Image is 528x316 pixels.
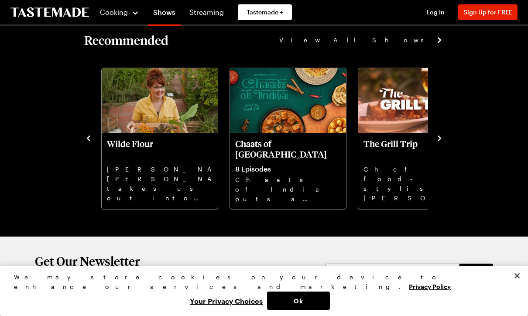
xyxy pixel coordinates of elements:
[363,138,469,159] p: The Grill Trip
[409,282,451,290] a: More information about your privacy, opens in a new tab
[84,133,93,143] button: navigate to previous item
[148,2,181,26] a: Shows
[279,35,433,45] span: View All Shows
[102,68,218,134] img: Wilde Flour
[357,65,485,210] div: 6 / 10
[357,68,473,210] a: The Grill TripThe Grill TripChef and food-stylist [PERSON_NAME] takes you on a road trip to gorge...
[235,165,341,173] p: 8 Episodes
[35,254,275,268] h2: Get Our Newsletter
[84,32,168,48] h2: Recommended
[14,272,507,292] div: We may store cookies on your device to enhance our services and marketing.
[229,68,345,210] a: Chaats of IndiaChaats of [GEOGRAPHIC_DATA]8 EpisodesChaats of India puts a spotlight on tradition...
[107,138,213,159] p: Wilde Flour
[363,165,469,203] p: Chef and food-stylist [PERSON_NAME] takes you on a road trip to gorgeous locations and grills it ...
[230,68,346,134] img: Chaats of India
[228,65,357,210] div: 5 / 10
[185,292,267,310] button: Your Privacy Choices
[99,2,139,23] button: Cooking
[247,8,283,17] span: Tastemade +
[358,68,474,134] img: The Grill Trip
[101,68,217,210] a: Wilde FlourWilde Flour[PERSON_NAME] [PERSON_NAME] takes us out into the world to discover the sci...
[14,272,507,310] div: Privacy
[235,175,341,203] p: Chaats of India puts a spotlight on traditional Indian chaats with unique recipes from across the...
[238,4,292,20] a: Tastemade +
[418,8,453,17] button: Log In
[107,165,213,203] p: [PERSON_NAME] [PERSON_NAME] takes us out into the world to discover the science, art & magic of r...
[100,8,128,16] span: Cooking
[458,4,518,20] button: Sign Up for FREE
[279,35,444,45] a: View All Shows
[235,138,341,159] p: Chaats of [GEOGRAPHIC_DATA]
[463,8,512,16] span: Sign Up for FREE
[459,264,493,283] button: Sign Up
[426,8,445,16] span: Log In
[267,292,330,310] button: Ok
[507,266,527,285] button: Close
[10,7,89,17] a: To Tastemade Home Page
[100,65,228,210] div: 4 / 10
[435,133,444,143] button: navigate to next item
[326,264,459,283] input: Email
